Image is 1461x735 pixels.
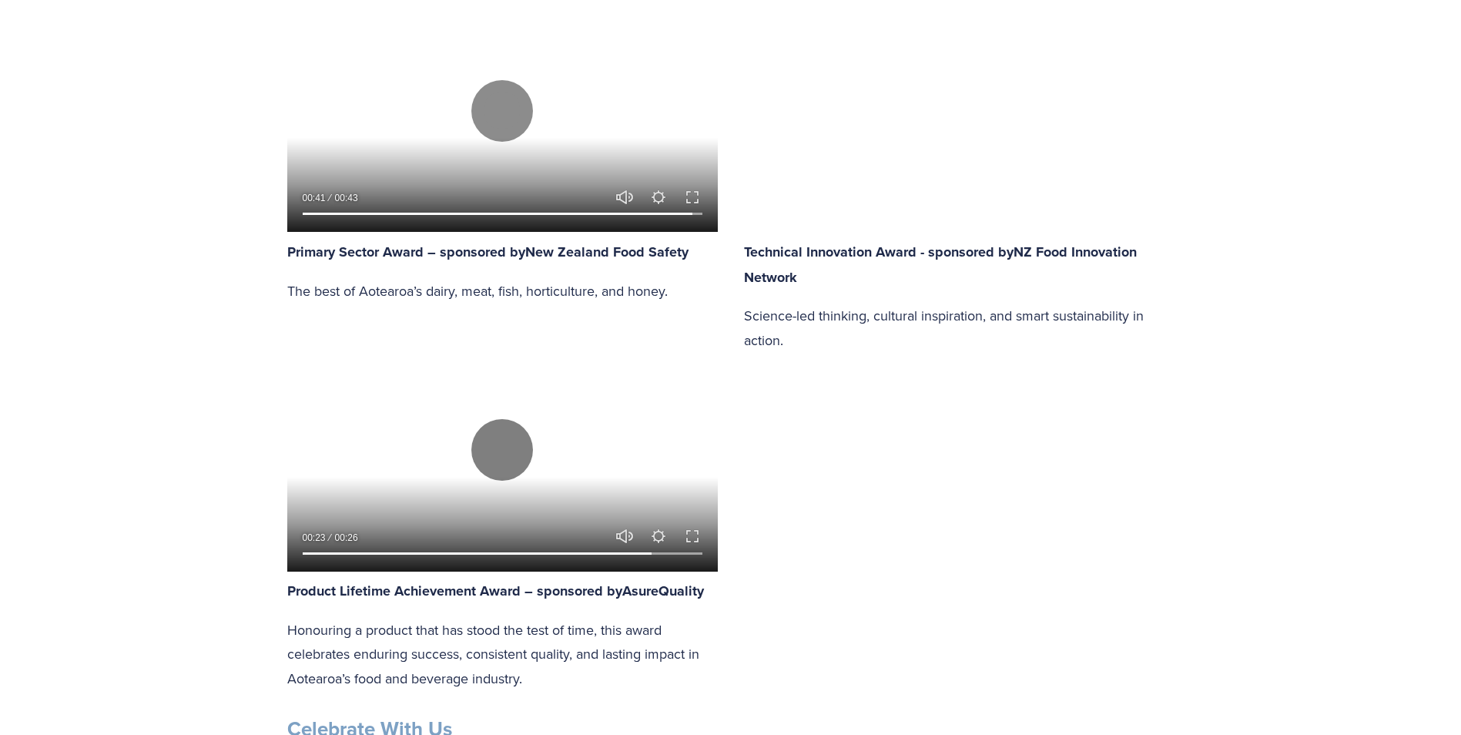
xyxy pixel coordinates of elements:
[471,80,533,142] button: Play
[622,581,704,601] strong: AsureQuality
[287,242,525,262] strong: Primary Sector Award – sponsored by
[303,209,702,220] input: Seek
[330,530,362,545] div: Duration
[287,618,718,691] p: Honouring a product that has stood the test of time, this award celebrates enduring success, cons...
[525,242,689,261] a: New Zealand Food Safety
[744,242,1014,262] strong: Technical Innovation Award - sponsored by
[622,581,704,600] a: AsureQuality
[525,242,689,262] strong: New Zealand Food Safety
[303,530,330,545] div: Current time
[287,581,622,601] strong: Product Lifetime Achievement Award – sponsored by
[303,190,330,206] div: Current time
[287,279,718,304] p: The best of Aotearoa’s dairy, meat, fish, horticulture, and honey.
[744,304,1174,352] p: Science-led thinking, cultural inspiration, and smart sustainability in action.
[330,190,362,206] div: Duration
[303,548,702,559] input: Seek
[471,419,533,481] button: Pause
[744,242,1141,287] a: NZ Food Innovation Network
